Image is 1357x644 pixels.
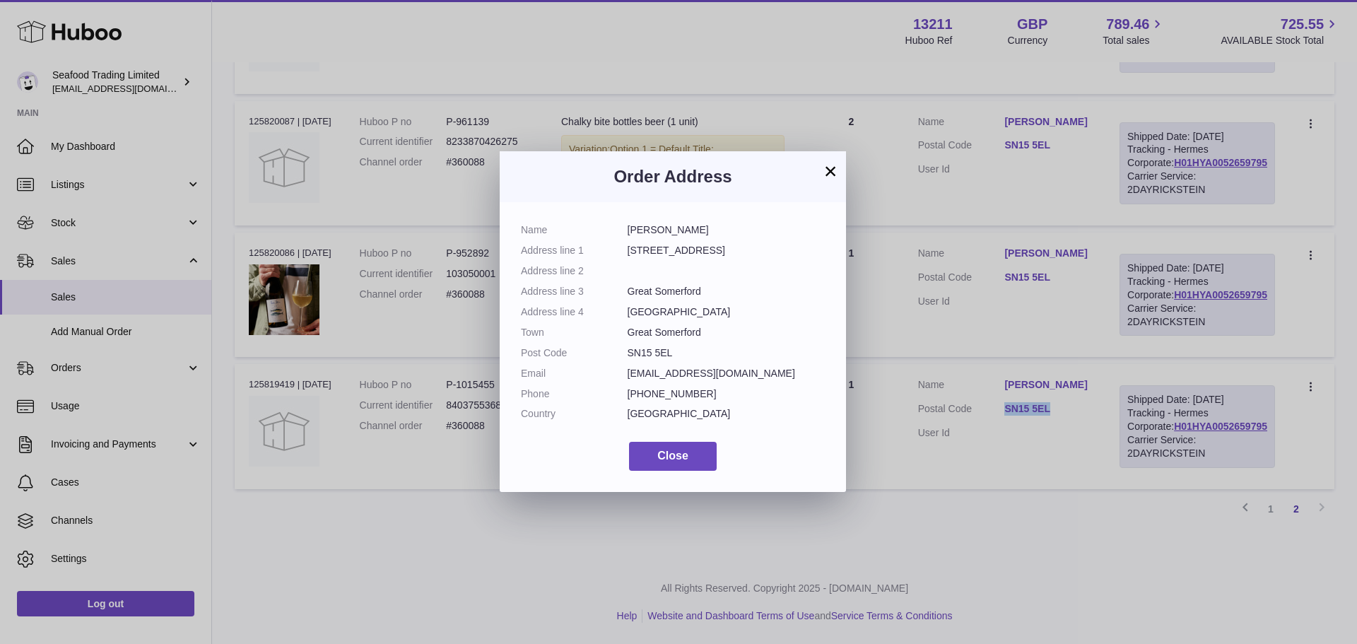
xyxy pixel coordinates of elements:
dt: Phone [521,387,628,401]
span: Close [657,450,688,462]
dt: Address line 3 [521,285,628,298]
button: × [822,163,839,180]
dt: Address line 2 [521,264,628,278]
dd: Great Somerford [628,285,826,298]
dd: Great Somerford [628,326,826,339]
dd: [PHONE_NUMBER] [628,387,826,401]
dt: Address line 1 [521,244,628,257]
dt: Address line 4 [521,305,628,319]
dd: [EMAIL_ADDRESS][DOMAIN_NAME] [628,367,826,380]
dt: Post Code [521,346,628,360]
dd: [STREET_ADDRESS] [628,244,826,257]
dt: Town [521,326,628,339]
dd: SN15 5EL [628,346,826,360]
button: Close [629,442,717,471]
h3: Order Address [521,165,825,188]
dt: Email [521,367,628,380]
dt: Name [521,223,628,237]
dd: [GEOGRAPHIC_DATA] [628,305,826,319]
dd: [PERSON_NAME] [628,223,826,237]
dd: [GEOGRAPHIC_DATA] [628,407,826,421]
dt: Country [521,407,628,421]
